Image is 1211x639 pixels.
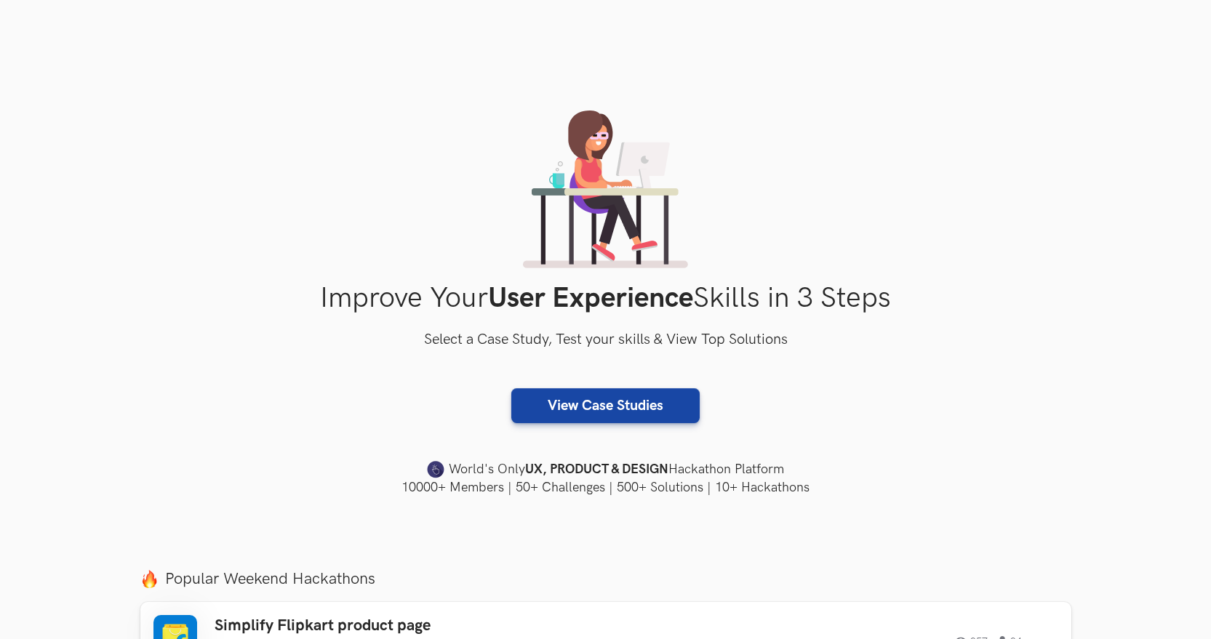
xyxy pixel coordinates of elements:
[488,281,693,316] strong: User Experience
[140,478,1071,497] h4: 10000+ Members | 50+ Challenges | 500+ Solutions | 10+ Hackathons
[140,329,1071,352] h3: Select a Case Study, Test your skills & View Top Solutions
[140,459,1071,480] h4: World's Only Hackathon Platform
[140,569,1071,589] label: Popular Weekend Hackathons
[525,459,668,480] strong: UX, PRODUCT & DESIGN
[140,281,1071,316] h1: Improve Your Skills in 3 Steps
[523,110,688,268] img: lady working on laptop
[140,570,159,588] img: fire.png
[215,616,628,635] h3: Simplify Flipkart product page
[427,460,444,479] img: uxhack-favicon-image.png
[511,388,700,423] a: View Case Studies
